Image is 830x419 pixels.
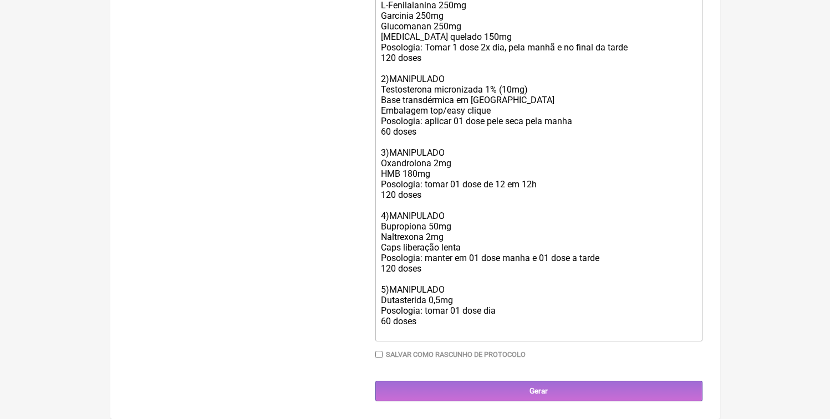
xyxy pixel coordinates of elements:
[381,74,696,137] div: 2)MANIPULADO Testosterona micronizada 1% (10mg) Base transdérmica em [GEOGRAPHIC_DATA] Embalagem ...
[381,211,696,263] div: 4)MANIPULADO Bupropiona 50mg Naltrexona 2mg Caps liberação lenta Posologia: manter em 01 dose man...
[381,295,696,305] div: Dutasterida 0,5mg
[381,316,696,326] div: 60 doses
[375,381,702,401] input: Gerar
[386,350,526,359] label: Salvar como rascunho de Protocolo
[381,263,696,284] div: 120 doses
[381,305,696,316] div: Posologia: tomar 01 dose dia
[381,284,696,295] div: 5)MANIPULADO
[381,137,696,211] div: 3)MANIPULADO Oxandrolona 2mg HMB 180mg Posologia: tomar 01 dose de 12 em 12h 120 doses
